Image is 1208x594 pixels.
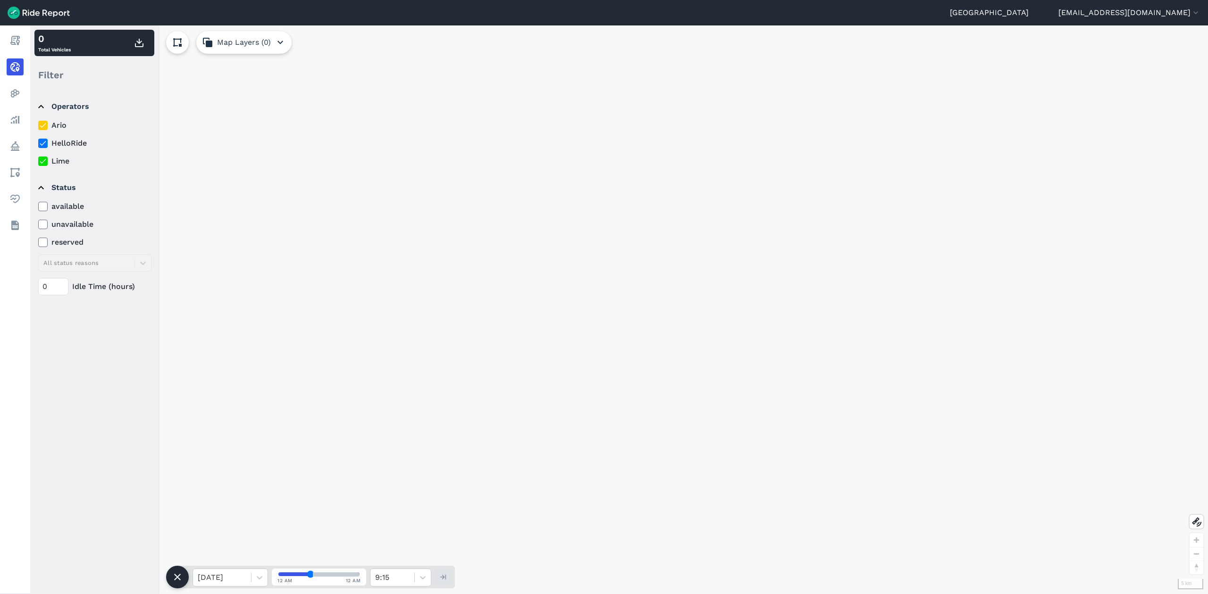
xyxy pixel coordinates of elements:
[38,93,150,120] summary: Operators
[7,138,24,155] a: Policy
[38,278,151,295] div: Idle Time (hours)
[38,32,71,54] div: Total Vehicles
[950,7,1029,18] a: [GEOGRAPHIC_DATA]
[7,190,24,207] a: Health
[38,156,151,167] label: Lime
[38,237,151,248] label: reserved
[38,201,151,212] label: available
[38,32,71,46] div: 0
[7,85,24,102] a: Heatmaps
[34,60,154,90] div: Filter
[7,164,24,181] a: Areas
[30,25,1208,594] div: loading
[196,31,292,54] button: Map Layers (0)
[346,577,361,584] span: 12 AM
[38,138,151,149] label: HelloRide
[7,111,24,128] a: Analyze
[7,217,24,234] a: Datasets
[7,58,24,75] a: Realtime
[7,32,24,49] a: Report
[38,174,150,201] summary: Status
[1058,7,1200,18] button: [EMAIL_ADDRESS][DOMAIN_NAME]
[38,219,151,230] label: unavailable
[277,577,293,584] span: 12 AM
[38,120,151,131] label: Ario
[8,7,70,19] img: Ride Report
